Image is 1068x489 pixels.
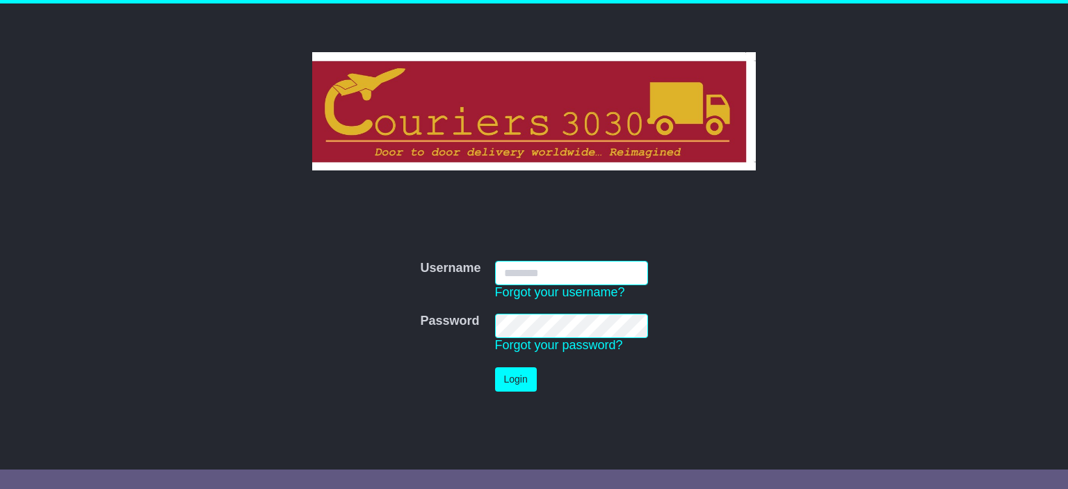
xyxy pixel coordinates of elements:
a: Forgot your username? [495,285,625,299]
button: Login [495,367,537,392]
label: Username [420,261,480,276]
a: Forgot your password? [495,338,623,352]
label: Password [420,314,479,329]
img: Couriers 3030 [312,52,756,170]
